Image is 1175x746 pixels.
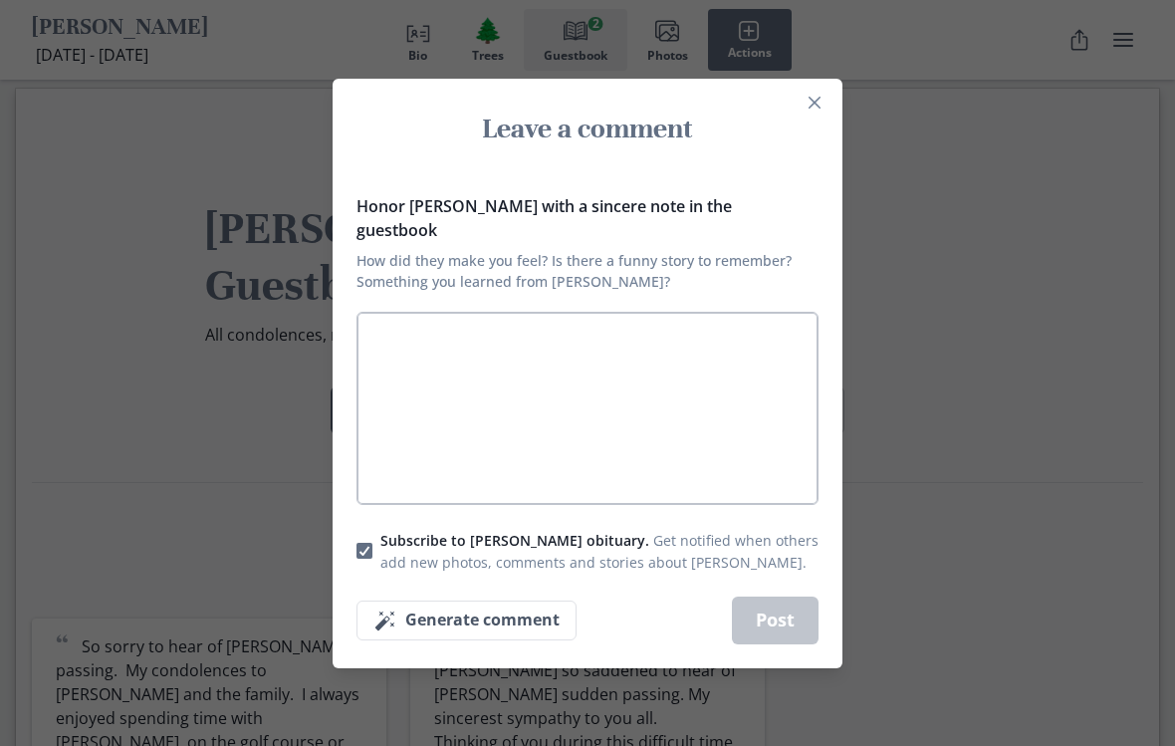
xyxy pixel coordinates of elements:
span: Get notified when others add new photos, comments and stories about [PERSON_NAME]. [380,531,819,572]
button: Close [799,87,830,119]
button: Post [732,597,819,644]
button: Generate comment [356,601,577,640]
h3: Leave a comment [372,111,803,146]
span: Honor [PERSON_NAME] with a sincere note in the guestbook [356,194,807,242]
span: Generate comment [405,611,560,629]
span: Subscribe to [PERSON_NAME] obituary. [380,531,649,550]
span: How did they make you feel? Is there a funny story to remember? Something you learned from [PERSO... [356,250,807,292]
